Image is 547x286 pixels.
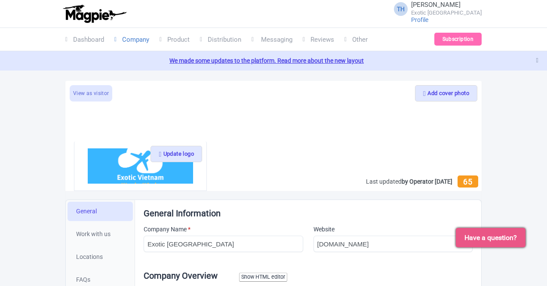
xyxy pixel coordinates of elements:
small: Exotic [GEOGRAPHIC_DATA] [411,10,482,15]
a: View as visitor [70,85,112,101]
img: hiopahc22vk8scqsptmh.png [88,148,194,184]
span: Website [313,226,335,233]
span: 65 [463,177,472,186]
a: We made some updates to the platform. Read more about the new layout [5,56,542,65]
div: Show HTML editor [239,273,287,282]
a: Locations [68,247,133,267]
a: Messaging [252,28,292,52]
a: Subscription [434,33,482,46]
button: Have a question? [456,228,525,247]
a: Profile [411,16,428,23]
button: Update logo [151,146,202,162]
span: Locations [76,252,103,261]
span: by Operator [DATE] [402,178,452,185]
a: Distribution [200,28,241,52]
a: Reviews [303,28,334,52]
a: TH [PERSON_NAME] Exotic [GEOGRAPHIC_DATA] [389,2,482,15]
span: Work with us [76,230,111,239]
button: Close announcement [536,55,538,65]
a: Work with us [68,224,133,244]
a: Dashboard [65,28,104,52]
img: logo-ab69f6fb50320c5b225c76a69d11143b.png [61,4,128,23]
span: Company Name [144,226,187,233]
span: Have a question? [464,233,517,243]
span: FAQs [76,275,90,284]
a: Company [114,28,149,52]
div: Last updated [366,177,452,186]
span: Company Overview [144,271,218,281]
span: TH [394,2,408,16]
span: [PERSON_NAME] [411,1,461,9]
span: General [76,207,97,216]
h2: General Information [144,209,473,218]
a: Product [160,28,190,52]
a: General [68,202,133,221]
a: Other [344,28,368,52]
button: Add cover photo [415,85,477,101]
